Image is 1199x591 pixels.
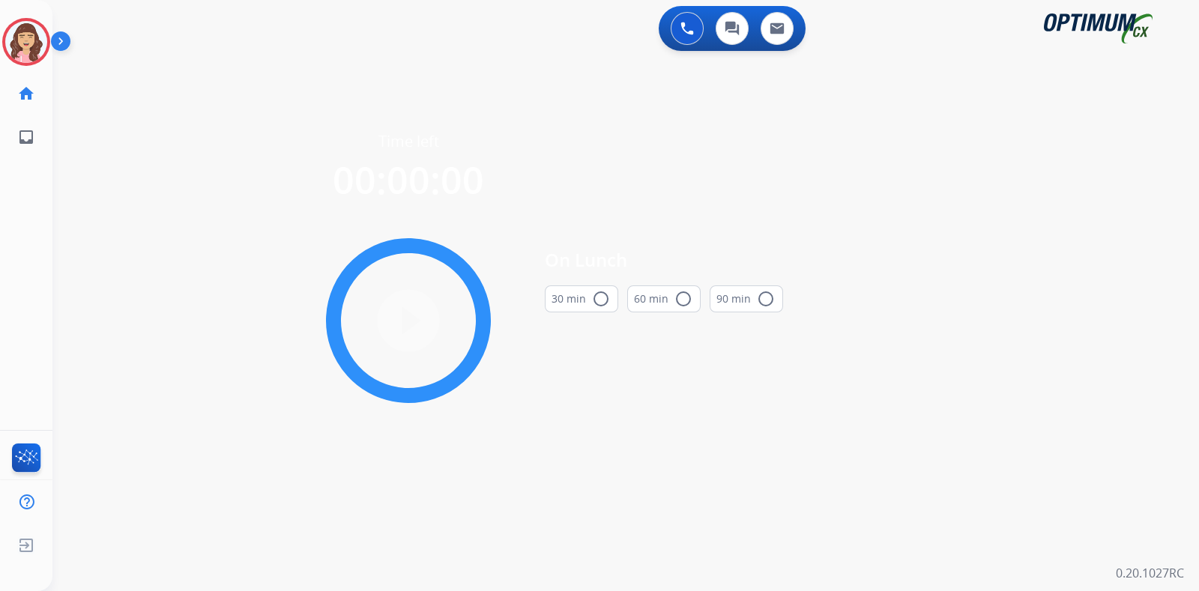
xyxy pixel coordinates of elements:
[592,290,610,308] mat-icon: radio_button_unchecked
[378,131,439,152] span: Time left
[333,154,484,205] span: 00:00:00
[17,85,35,103] mat-icon: home
[627,285,701,312] button: 60 min
[674,290,692,308] mat-icon: radio_button_unchecked
[545,246,783,273] span: On Lunch
[17,128,35,146] mat-icon: inbox
[757,290,775,308] mat-icon: radio_button_unchecked
[545,285,618,312] button: 30 min
[5,21,47,63] img: avatar
[710,285,783,312] button: 90 min
[1116,564,1184,582] p: 0.20.1027RC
